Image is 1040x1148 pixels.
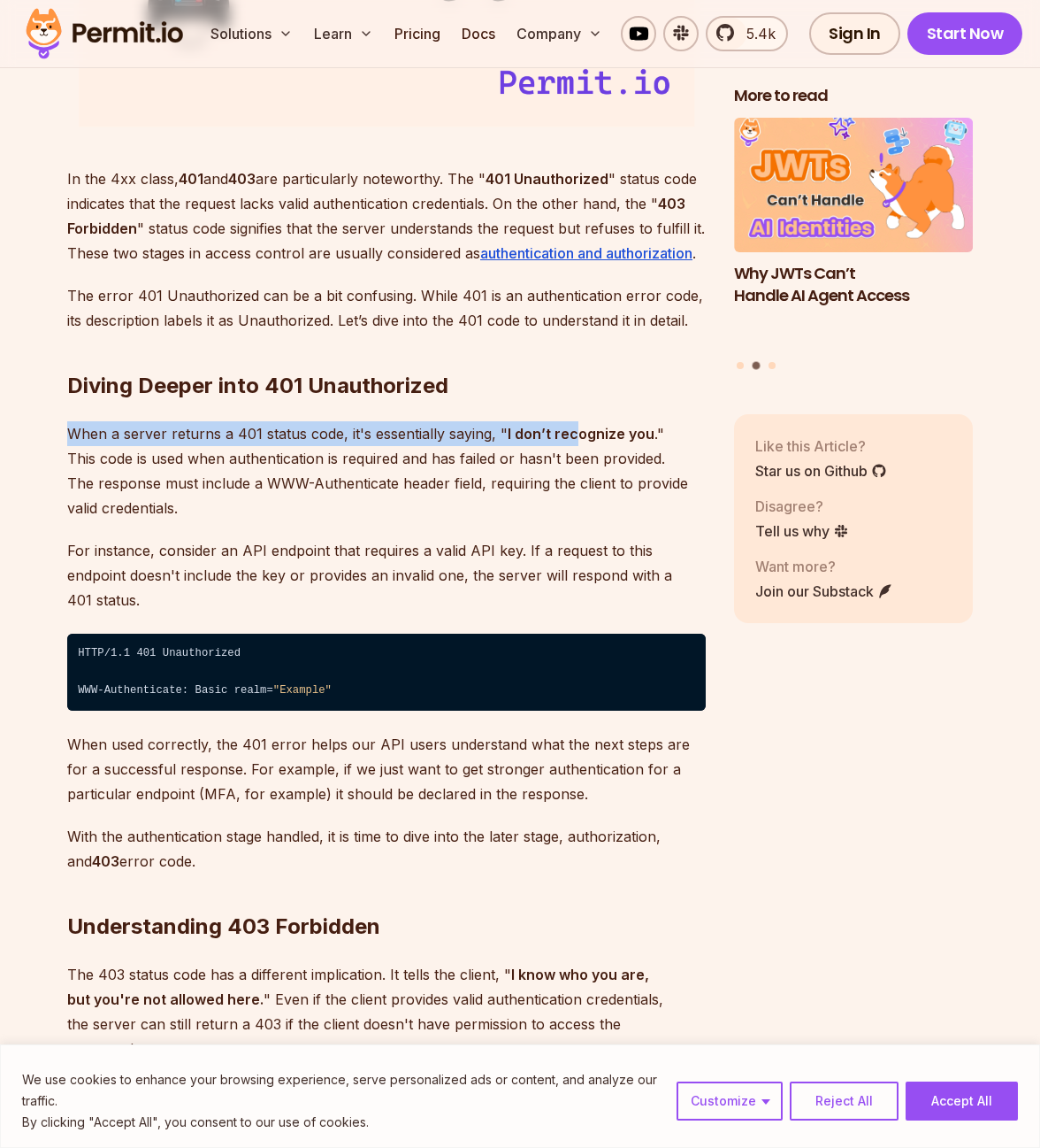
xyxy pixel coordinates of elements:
li: 2 of 3 [734,118,973,351]
strong: 403 [228,170,256,188]
button: Go to slide 1 [737,361,744,368]
span: 5.4k [736,23,776,44]
a: Tell us why [755,520,849,541]
code: HTTP/1.1 401 Unauthorized ⁠ WWW-Authenticate: Basic realm= [67,634,706,712]
strong: I don’t recognize you [508,425,654,443]
p: Want more? [755,555,893,576]
strong: 403 [92,852,119,870]
p: With the authentication stage handled, it is time to dive into the later stage, authorization, an... [67,824,706,874]
a: Start Now [907,12,1023,55]
h2: Understanding 403 Forbidden [67,842,706,941]
strong: 401 Unauthorized [486,170,608,188]
strong: 401 [179,170,203,188]
a: Pricing [387,16,447,51]
h2: Diving Deeper into 401 Unauthorized [67,301,706,400]
button: Customize [677,1082,783,1121]
a: authentication and authorization [480,244,692,262]
h2: More to read [734,85,973,107]
p: Disagree? [755,495,849,516]
button: Learn [307,16,380,51]
img: Permit logo [18,4,191,64]
a: 5.4k [706,16,788,51]
p: In the 4xx class, and are particularly noteworthy. The " " status code indicates that the request... [67,166,706,266]
strong: 403 Forbidden [67,195,685,237]
p: We use cookies to enhance your browsing experience, serve personalized ads or content, and analyz... [22,1069,663,1112]
p: The 403 status code has a different implication. It tells the client, " " Even if the client prov... [67,962,706,1061]
div: Posts [734,118,973,372]
button: Reject All [790,1082,899,1121]
p: When used correctly, the 401 error helps our API users understand what the next steps are for a s... [67,732,706,806]
p: Like this Article? [755,435,887,456]
button: Accept All [906,1082,1018,1121]
button: Go to slide 3 [769,361,776,368]
a: Join our Substack [755,580,893,601]
p: The error 401 Unauthorized can be a bit confusing. While 401 is an authentication error code, its... [67,283,706,333]
a: Docs [455,16,502,51]
h3: Why JWTs Can’t Handle AI Agent Access [734,262,973,306]
a: Why JWTs Can’t Handle AI Agent AccessWhy JWTs Can’t Handle AI Agent Access [734,118,973,351]
button: Company [509,16,609,51]
a: Star us on Github [755,459,887,481]
span: "Example" [273,684,332,697]
p: By clicking "Accept All", you consent to our use of cookies. [22,1112,663,1133]
img: Why JWTs Can’t Handle AI Agent Access [734,118,973,252]
button: Go to slide 2 [753,361,761,369]
p: For instance, consider an API endpoint that requires a valid API key. If a request to this endpoi... [67,538,706,613]
button: Solutions [203,16,300,51]
p: When a server returns a 401 status code, it's essentially saying, " ." This code is used when aut... [67,421,706,520]
a: Sign In [809,12,900,55]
